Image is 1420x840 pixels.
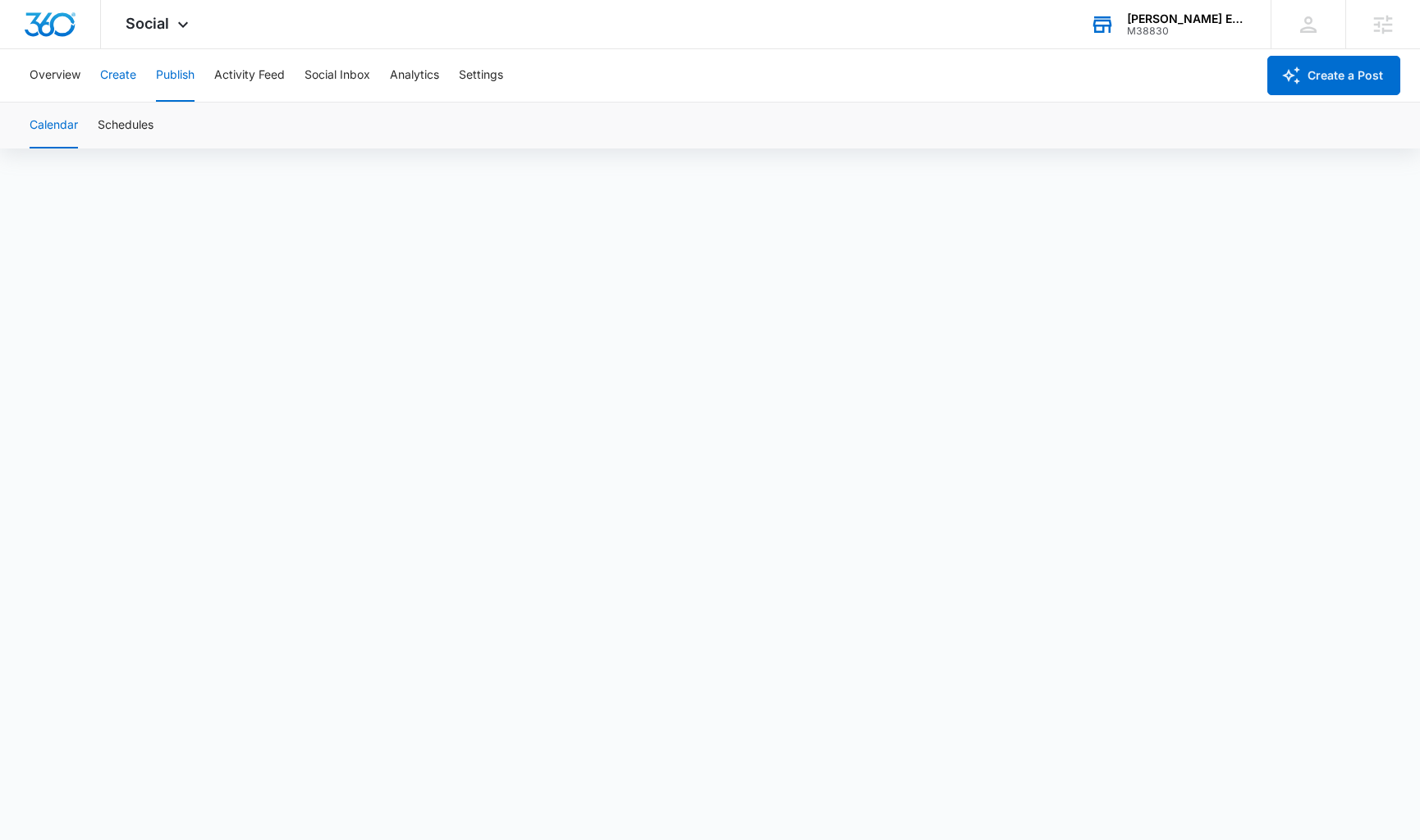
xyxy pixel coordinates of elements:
button: Settings [459,49,503,102]
button: Create [100,49,136,102]
button: Overview [30,49,80,102]
button: Calendar [30,103,78,148]
button: Analytics [390,49,439,102]
button: Schedules [98,103,153,148]
div: account id [1127,25,1247,37]
button: Social Inbox [305,49,370,102]
span: Social [126,15,169,32]
button: Create a Post [1267,56,1400,95]
div: account name [1127,12,1247,25]
button: Publish [156,49,195,102]
button: Activity Feed [214,49,285,102]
